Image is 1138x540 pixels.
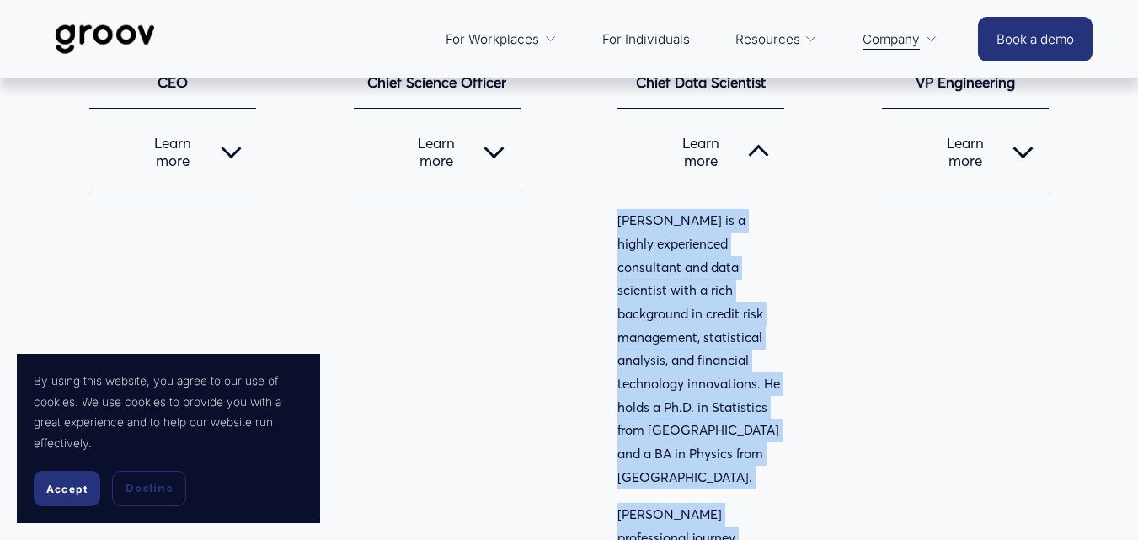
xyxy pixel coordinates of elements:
a: folder dropdown [727,19,826,60]
span: Learn more [633,134,749,169]
img: Groov | Workplace Science Platform | Unlock Performance | Drive Results [45,12,164,67]
button: Learn more [617,109,784,195]
span: Learn more [104,134,221,169]
p: [PERSON_NAME] is a highly experienced consultant and data scientist with a rich background in cre... [617,209,784,489]
span: Learn more [369,134,484,169]
span: Decline [126,481,173,496]
button: Decline [112,471,186,506]
section: Cookie banner [17,354,320,523]
p: By using this website, you agree to our use of cookies. We use cookies to provide you with a grea... [34,371,303,454]
button: Learn more [882,109,1049,195]
span: Company [863,28,920,51]
span: Learn more [897,134,1013,169]
span: For Workplaces [446,28,539,51]
span: Accept [46,483,88,495]
a: Book a demo [978,17,1093,61]
span: Resources [735,28,800,51]
button: Learn more [354,109,521,195]
a: For Individuals [594,19,698,60]
a: folder dropdown [437,19,565,60]
a: folder dropdown [854,19,946,60]
button: Accept [34,471,100,506]
button: Learn more [89,109,256,195]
